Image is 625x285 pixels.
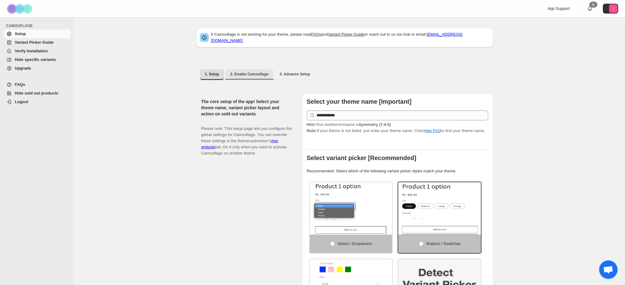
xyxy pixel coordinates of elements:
[328,32,364,37] a: Variant Picker Guide
[4,80,71,89] a: FAQs
[4,30,71,38] a: Setup
[15,49,48,53] span: Verify Installation
[5,0,36,17] img: Camouflage
[307,155,416,161] b: Select variant picker [Recommended]
[589,2,597,8] div: 0
[230,72,269,77] span: 2. Enable Camouflage
[4,38,71,47] a: Variant Picker Guide
[4,89,71,98] a: Hide sold out products
[587,6,593,12] a: 0
[15,31,26,36] span: Setup
[338,241,372,246] span: Select / Dropdowns
[211,31,489,44] p: If Camouflage is not working for your theme, please read and or reach out to us via chat or email:
[15,82,25,87] span: FAQs
[15,99,28,104] span: Logout
[599,260,618,279] a: Ouvrir le chat
[201,98,292,117] h2: The core setup of the app! Select your theme name, variant picker layout and action on sold out v...
[307,98,411,105] b: Select your theme name [Important]
[307,122,391,127] span: Your live theme's name is
[609,4,618,13] span: Avatar with initials J
[548,6,570,11] span: App Support
[426,241,461,246] span: Buttons / Swatches
[15,66,31,70] span: Upgrade
[603,4,618,14] button: Avatar with initials J
[205,72,219,77] span: 1. Setup
[15,40,53,45] span: Variant Picker Guide
[4,55,71,64] a: Hide specific variants
[426,128,441,133] a: this FAQ
[307,122,488,134] p: If your theme is not listed, just enter your theme name. Check to find your theme name.
[359,122,391,127] strong: Symmetry (7.4.0)
[612,7,614,10] text: J
[4,47,71,55] a: Verify Installation
[15,57,56,62] span: Hide specific variants
[307,122,316,127] strong: Hint:
[307,128,317,133] strong: Note:
[15,91,58,95] span: Hide sold out products
[6,23,71,28] span: CAMOUFLAGE
[307,168,488,174] p: Recommended: Select which of the following variant picker styles match your theme.
[398,182,481,235] img: Buttons / Swatches
[280,72,310,77] span: 3. Advance Setup
[310,182,392,235] img: Select / Dropdowns
[201,119,292,156] p: Please note: This setup page lets you configure the global settings for Camouflage. You can overr...
[4,64,71,73] a: Upgrade
[311,32,321,37] a: FAQs
[4,98,71,106] a: Logout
